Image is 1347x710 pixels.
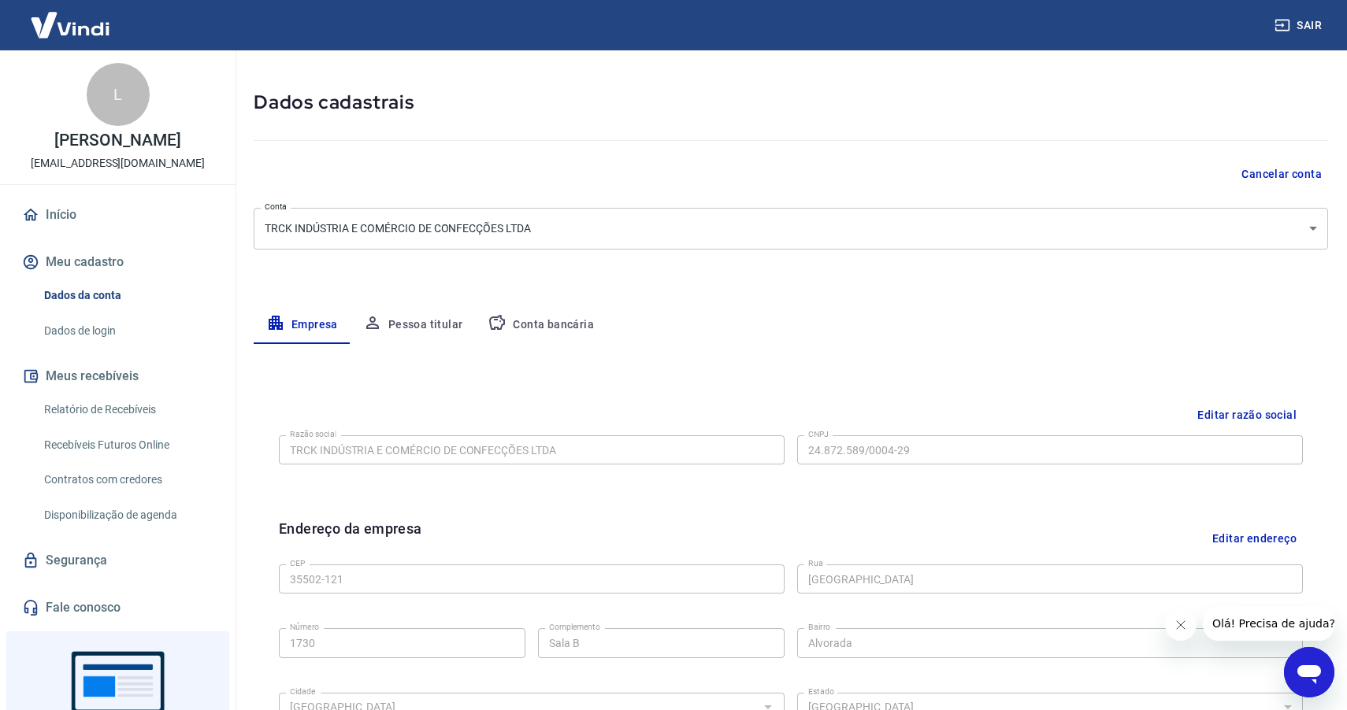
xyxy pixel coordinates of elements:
[1284,647,1334,697] iframe: Botão para abrir a janela de mensagens
[808,428,829,440] label: CNPJ
[87,63,150,126] div: L
[475,306,607,344] button: Conta bancária
[19,1,121,49] img: Vindi
[1165,609,1197,641] iframe: Fechar mensagem
[254,208,1328,250] div: TRCK INDÚSTRIA E COMÉRCIO DE CONFECÇÕES LTDA
[9,11,132,24] span: Olá! Precisa de ajuda?
[38,429,217,461] a: Recebíveis Futuros Online
[1206,518,1303,558] button: Editar endereço
[38,315,217,347] a: Dados de login
[290,557,305,569] label: CEP
[1271,11,1328,40] button: Sair
[351,306,476,344] button: Pessoa titular
[38,464,217,496] a: Contratos com credores
[38,279,217,312] a: Dados da conta
[254,90,1328,115] h5: Dados cadastrais
[265,201,287,213] label: Conta
[808,686,834,697] label: Estado
[54,132,180,149] p: [PERSON_NAME]
[1203,606,1334,641] iframe: Mensagem da empresa
[290,686,315,697] label: Cidade
[38,499,217,531] a: Disponibilização de agenda
[1235,160,1328,189] button: Cancelar conta
[279,518,422,558] h6: Endereço da empresa
[549,621,600,633] label: Complemento
[19,245,217,279] button: Meu cadastro
[808,557,823,569] label: Rua
[19,359,217,394] button: Meus recebíveis
[19,543,217,578] a: Segurança
[1191,401,1303,430] button: Editar razão social
[19,590,217,625] a: Fale conosco
[290,428,336,440] label: Razão social
[31,155,205,172] p: [EMAIL_ADDRESS][DOMAIN_NAME]
[290,621,319,633] label: Número
[254,306,351,344] button: Empresa
[19,198,217,232] a: Início
[38,394,217,426] a: Relatório de Recebíveis
[808,621,830,633] label: Bairro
